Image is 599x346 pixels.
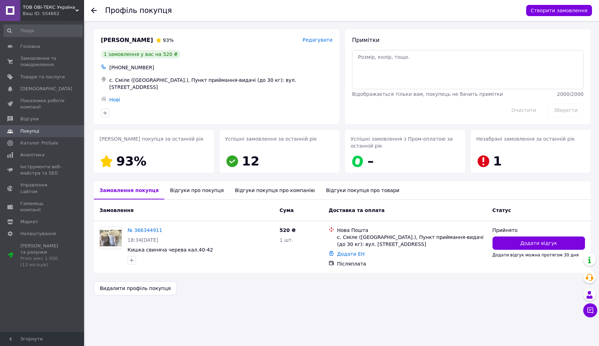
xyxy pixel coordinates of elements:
div: Ваш ID: 554662 [23,10,84,17]
span: Товари та послуги [20,74,65,80]
div: Післяплата [337,260,487,267]
div: с. Сміле ([GEOGRAPHIC_DATA].), Пункт приймання-видачі (до 30 кг): вул. [STREET_ADDRESS] [108,75,334,92]
span: Додати відгук можна протягом 30 дня [493,253,579,257]
img: Фото товару [100,230,122,246]
span: Доставка та оплата [329,207,385,213]
button: Додати відгук [493,236,585,250]
span: Покупці [20,128,39,134]
div: Відгуки покупця про товари [321,181,405,199]
span: ТОВ ОВІ-ТЕКС Україна [23,4,75,10]
button: Створити замовлення [526,5,592,16]
span: 93% [116,154,146,168]
button: Чат з покупцем [583,303,597,317]
span: Успішні замовлення з Пром-оплатою за останній рік [351,136,453,149]
span: [DEMOGRAPHIC_DATA] [20,86,72,92]
span: 18:34[DATE] [128,237,158,243]
span: Аналітика [20,152,44,158]
div: 1 замовлення у вас на 520 ₴ [101,50,180,58]
span: Головна [20,43,40,50]
span: Показники роботи компанії [20,98,65,110]
span: Замовлення [99,207,133,213]
span: 1 [493,154,502,168]
span: [PERSON_NAME] покупця за останній рік [99,136,204,142]
span: Додати відгук [520,240,557,247]
a: Фото товару [99,227,122,249]
a: № 366344911 [128,227,162,233]
div: Відгуки покупця про компанію [229,181,321,199]
span: Незабрані замовлення за останній рік [476,136,575,142]
div: с. Сміле ([GEOGRAPHIC_DATA].), Пункт приймання-видачі (до 30 кг): вул. [STREET_ADDRESS] [337,234,487,248]
button: Видалити профіль покупця [94,281,177,295]
span: Гаманець компанії [20,200,65,213]
a: Кишка свиняча черева кал.40-42 [128,247,213,253]
span: [PERSON_NAME] [101,36,153,44]
span: Редагувати [303,37,332,43]
h1: Профіль покупця [105,6,172,15]
div: [PHONE_NUMBER] [108,63,334,72]
span: [PERSON_NAME] та рахунки [20,243,65,268]
span: Замовлення та повідомлення [20,55,65,68]
span: – [367,154,374,168]
a: Нові [109,97,120,103]
div: Prom мікс 1 000 (13 місяців) [20,255,65,268]
div: Повернутися назад [91,7,97,14]
input: Пошук [4,24,83,37]
div: Нова Пошта [337,227,487,234]
span: Маркет [20,219,38,225]
span: Інструменти веб-майстра та SEO [20,164,65,176]
span: 93% [163,37,174,43]
span: Примітки [352,37,379,43]
span: Налаштування [20,231,56,237]
span: 12 [242,154,260,168]
div: Відгуки про покупця [164,181,229,199]
span: Каталог ProSale [20,140,58,146]
span: Відгуки [20,116,39,122]
div: Прийнято [493,227,585,234]
span: 1 шт. [280,237,293,243]
span: Статус [493,207,511,213]
a: Додати ЕН [337,251,365,257]
span: 2000 / 2000 [557,91,584,97]
span: Cума [280,207,294,213]
span: 520 ₴ [280,227,296,233]
div: Замовлення покупця [94,181,164,199]
span: Управління сайтом [20,182,65,195]
span: Відображається тільки вам, покупець не бачить примітки [352,91,503,97]
span: Успішні замовлення за останній рік [225,136,317,142]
